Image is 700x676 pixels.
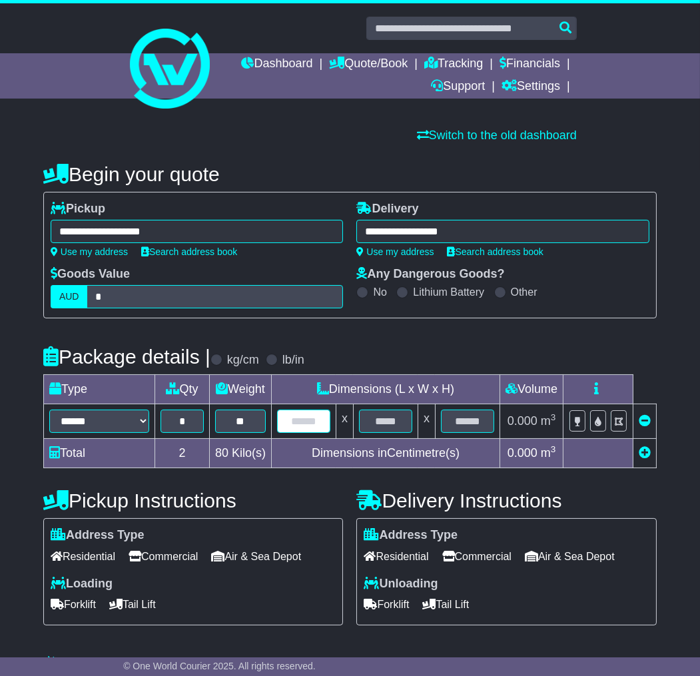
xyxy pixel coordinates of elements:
[500,53,560,76] a: Financials
[155,375,209,404] td: Qty
[271,439,500,468] td: Dimensions in Centimetre(s)
[51,202,105,216] label: Pickup
[551,412,556,422] sup: 3
[43,375,155,404] td: Type
[551,444,556,454] sup: 3
[155,439,209,468] td: 2
[51,285,88,308] label: AUD
[356,202,418,216] label: Delivery
[241,53,312,76] a: Dashboard
[51,528,145,543] label: Address Type
[51,546,115,567] span: Residential
[373,286,386,298] label: No
[541,414,556,428] span: m
[209,375,271,404] td: Weight
[51,267,130,282] label: Goods Value
[123,661,316,671] span: © One World Courier 2025. All rights reserved.
[424,53,483,76] a: Tracking
[43,346,210,368] h4: Package details |
[511,286,537,298] label: Other
[43,439,155,468] td: Total
[431,76,485,99] a: Support
[448,246,543,257] a: Search address book
[364,546,428,567] span: Residential
[43,490,344,511] h4: Pickup Instructions
[442,546,512,567] span: Commercial
[329,53,408,76] a: Quote/Book
[422,594,469,615] span: Tail Lift
[364,528,458,543] label: Address Type
[502,76,560,99] a: Settings
[356,267,504,282] label: Any Dangerous Goods?
[356,246,434,257] a: Use my address
[525,546,615,567] span: Air & Sea Depot
[209,439,271,468] td: Kilo(s)
[51,577,113,591] label: Loading
[51,246,128,257] a: Use my address
[417,129,577,142] a: Switch to the old dashboard
[418,404,435,439] td: x
[639,414,651,428] a: Remove this item
[141,246,237,257] a: Search address book
[129,546,198,567] span: Commercial
[282,353,304,368] label: lb/in
[271,375,500,404] td: Dimensions (L x W x H)
[541,446,556,460] span: m
[227,353,259,368] label: kg/cm
[43,163,657,185] h4: Begin your quote
[336,404,353,439] td: x
[109,594,156,615] span: Tail Lift
[639,446,651,460] a: Add new item
[364,594,409,615] span: Forklift
[500,375,563,404] td: Volume
[508,446,537,460] span: 0.000
[51,594,96,615] span: Forklift
[413,286,484,298] label: Lithium Battery
[508,414,537,428] span: 0.000
[356,490,657,511] h4: Delivery Instructions
[211,546,301,567] span: Air & Sea Depot
[364,577,438,591] label: Unloading
[215,446,228,460] span: 80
